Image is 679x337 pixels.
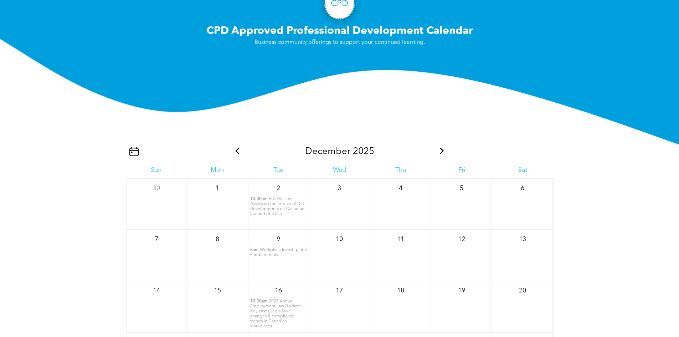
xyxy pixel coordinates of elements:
[516,233,529,246] p: 13
[305,147,350,156] span: December
[333,284,346,297] p: 17
[150,233,163,246] p: 7
[206,26,473,36] span: CPD Approved Professional Development Calendar
[250,248,307,257] span: Workplace Investigation Fundamentals
[516,284,529,297] p: 20
[333,182,346,195] p: 3
[272,284,285,297] p: 16
[394,284,407,297] p: 18
[211,233,224,246] p: 8
[492,166,553,174] div: Sat
[187,166,248,174] div: Mon
[250,247,259,252] span: 8am
[455,284,468,297] p: 19
[250,197,305,216] span: EDI Policies: Assessing the impact of U.S. developments on Canadian law and practice
[126,166,187,174] div: Sun
[516,182,529,195] p: 6
[272,233,285,246] p: 9
[150,284,163,297] p: 14
[455,233,468,246] p: 12
[455,182,468,195] p: 5
[150,182,163,195] p: 30
[333,233,346,246] p: 10
[250,196,268,201] span: 10:30am
[394,182,407,195] p: 4
[353,147,374,156] span: 2025
[248,166,309,174] div: Tue
[370,166,431,174] div: Thu
[211,284,224,297] p: 15
[250,299,302,328] span: 2025 Annual Employment Law Update: Key cases, legislative changes & compliance trends in Canadian...
[309,166,370,174] div: Wed
[250,299,268,304] span: 10:30am
[394,233,407,246] p: 11
[431,166,492,174] div: Fri
[272,182,285,195] p: 2
[211,182,224,195] p: 1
